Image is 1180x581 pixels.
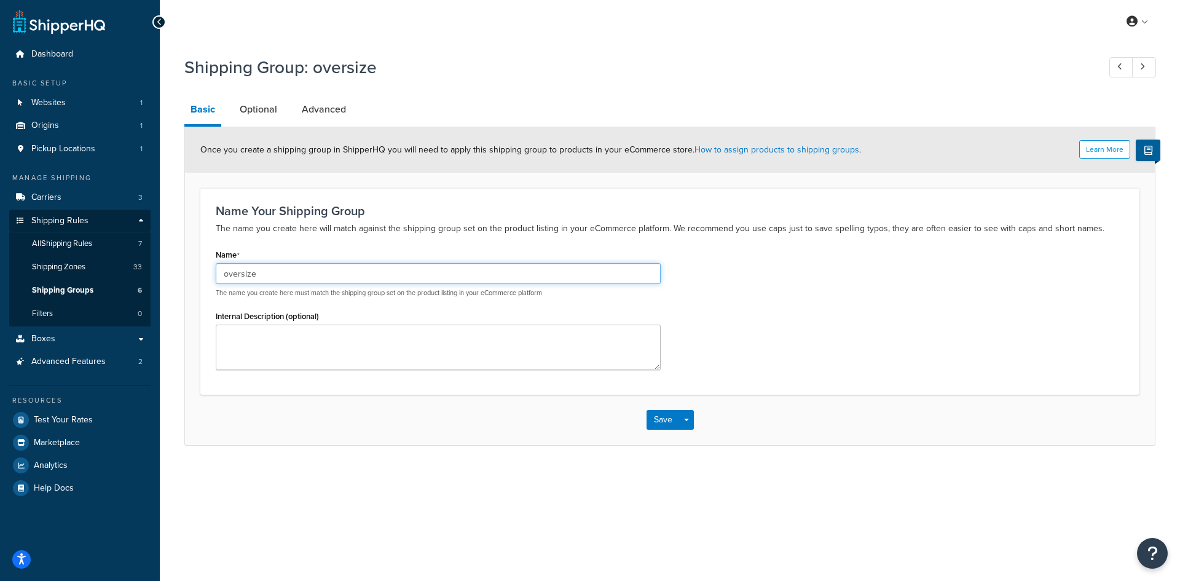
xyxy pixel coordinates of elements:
[9,256,151,279] li: Shipping Zones
[9,186,151,209] a: Carriers3
[138,192,143,203] span: 3
[9,350,151,373] li: Advanced Features
[296,95,352,124] a: Advanced
[216,221,1124,236] p: The name you create here will match against the shipping group set on the product listing in your...
[9,78,151,89] div: Basic Setup
[31,144,95,154] span: Pickup Locations
[184,55,1087,79] h1: Shipping Group: oversize
[9,210,151,326] li: Shipping Rules
[234,95,283,124] a: Optional
[34,483,74,494] span: Help Docs
[31,192,61,203] span: Carriers
[216,312,319,321] label: Internal Description (optional)
[9,477,151,499] a: Help Docs
[140,144,143,154] span: 1
[34,460,68,471] span: Analytics
[9,186,151,209] li: Carriers
[9,279,151,302] li: Shipping Groups
[138,285,142,296] span: 6
[133,262,142,272] span: 33
[184,95,221,127] a: Basic
[9,210,151,232] a: Shipping Rules
[9,350,151,373] a: Advanced Features2
[9,173,151,183] div: Manage Shipping
[9,138,151,160] li: Pickup Locations
[1079,140,1130,159] button: Learn More
[216,204,1124,218] h3: Name Your Shipping Group
[9,43,151,66] a: Dashboard
[9,409,151,431] a: Test Your Rates
[216,250,240,260] label: Name
[31,216,88,226] span: Shipping Rules
[31,357,106,367] span: Advanced Features
[31,334,55,344] span: Boxes
[216,288,661,298] p: The name you create here must match the shipping group set on the product listing in your eCommer...
[34,438,80,448] span: Marketplace
[1137,538,1168,569] button: Open Resource Center
[31,98,66,108] span: Websites
[9,114,151,137] a: Origins1
[694,143,859,156] a: How to assign products to shipping groups
[9,279,151,302] a: Shipping Groups6
[32,239,92,249] span: All Shipping Rules
[9,328,151,350] a: Boxes
[9,395,151,406] div: Resources
[9,232,151,255] a: AllShipping Rules7
[1136,140,1160,161] button: Show Help Docs
[9,114,151,137] li: Origins
[140,98,143,108] span: 1
[9,302,151,325] li: Filters
[140,121,143,131] span: 1
[9,432,151,454] a: Marketplace
[32,285,93,296] span: Shipping Groups
[9,138,151,160] a: Pickup Locations1
[1109,57,1133,77] a: Previous Record
[9,302,151,325] a: Filters0
[200,143,861,156] span: Once you create a shipping group in ShipperHQ you will need to apply this shipping group to produ...
[32,262,85,272] span: Shipping Zones
[1132,57,1156,77] a: Next Record
[31,49,73,60] span: Dashboard
[9,92,151,114] li: Websites
[138,239,142,249] span: 7
[9,454,151,476] a: Analytics
[9,92,151,114] a: Websites1
[32,309,53,319] span: Filters
[31,121,59,131] span: Origins
[138,357,143,367] span: 2
[647,410,680,430] button: Save
[138,309,142,319] span: 0
[9,256,151,279] a: Shipping Zones33
[34,415,93,425] span: Test Your Rates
